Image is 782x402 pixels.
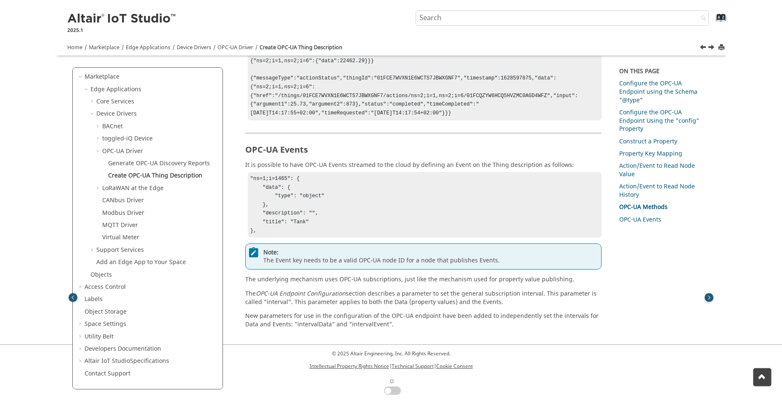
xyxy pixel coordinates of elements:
[177,44,211,51] a: Device Drivers
[89,44,119,51] a: Marketplace
[84,85,90,94] span: Collapse Edge Applications
[381,375,401,395] label: Change to dark/light theme
[95,184,102,193] span: Expand LoRaWAN at the Edge
[619,182,695,199] a: Action/Event to Read Node History
[102,209,144,217] a: Modbus Driver
[85,307,127,316] a: Object Storage
[310,350,473,357] p: © 2025 Altair Engineering, Inc. All Rights Reserved.
[55,36,728,56] nav: Tools
[619,137,677,146] a: Construct a Property
[102,196,144,205] a: CANbus Driver
[245,243,602,270] div: The Event key needs to be a valid OPC-UA node ID for a node that publishes Events.
[96,109,137,118] a: Device Drivers
[705,293,713,302] button: Toggle topic table of content
[96,246,144,254] a: Support Services
[78,345,85,353] span: Expand Developers Documentation
[126,44,170,51] a: Edge Applications
[256,289,346,298] cite: OPC-UA Endpoint Configuration
[245,312,602,328] p: New parameters for use in the configuration of the OPC-UA endpoint have been added to independent...
[702,17,721,26] a: Go to index terms page
[245,290,602,306] p: The section describes a parameter to set the general subscription interval. This parameter is cal...
[69,293,77,302] button: Toggle publishing table of content
[78,283,85,291] span: Expand Access Control
[90,98,96,106] span: Expand Core Services
[619,108,699,133] a: Configure the OPC-UA Endpoint Using the "config" Property
[78,357,85,365] span: Expand Altair IoT StudioSpecifications
[85,344,161,353] a: Developers Documentation
[102,233,139,242] a: Virtual Meter
[260,44,342,51] a: Create OPC-UA Thing Description
[102,221,138,230] a: MQTT Driver
[619,161,695,179] a: Action/Event to Read Node Value
[689,11,713,27] button: Search
[95,147,102,156] span: Collapse OPC-UA Driver
[700,43,707,53] a: Previous topic: Generate OPC-UA Discovery Reports
[95,122,102,131] span: Expand BACnet
[90,110,96,118] span: Collapse Device Drivers
[108,159,210,168] a: Generate OPC-UA Discovery Reports
[78,320,85,328] span: Expand Space Settings
[619,149,682,158] a: Property Key Mapping
[310,362,473,370] p: | |
[245,133,602,159] h2: OPC-UA Events
[90,85,141,94] a: Edge Applications
[90,270,112,279] a: Objects
[619,215,661,224] a: OPC-UA Events
[90,246,96,254] span: Expand Support Services
[85,369,130,378] a: Contact Support
[95,135,102,143] span: Expand toggled-iQ Device
[619,79,697,104] a: Configure the OPC-UA Endpoint using the Schema "@type"
[78,333,85,341] span: Expand Utility Belt
[392,362,434,370] a: Technical Support
[85,295,103,304] a: Labels
[102,184,164,193] a: LoRaWAN at the Edge
[310,362,389,370] a: Intellectual Property Rights Notice
[67,26,178,34] p: 2025.1
[709,43,716,53] a: Next topic: LoRaWAN at the Edge
[416,11,709,26] input: Search query
[85,72,119,81] a: Marketplace
[263,249,599,257] span: Note:
[102,147,143,156] a: OPC-UA Driver
[250,176,328,234] code: "ns=1;i=1465": { "data": { "type": "object" }, "description": "", "title": "Tank" },
[67,44,82,51] a: Home
[102,122,123,131] a: BACnet
[85,283,126,291] a: Access Control
[108,171,202,180] a: Create OPC-UA Thing Description
[96,97,134,106] a: Core Services
[245,161,602,238] div: It is possible to have OPC-UA Events streamed to the cloud by defining an Event on the Thing desc...
[388,375,395,386] span: ☼
[719,42,726,53] button: Print this page
[85,320,126,328] a: Space Settings
[96,258,186,267] a: Add an Edge App to Your Space
[78,73,85,81] span: Collapse Marketplace
[245,275,602,284] p: The underlying mechanism uses OPC-UA subscriptions, just like the mechanism used for property val...
[85,357,169,365] a: Altair IoT StudioSpecifications
[619,67,710,76] div: On this page
[102,134,153,143] a: toggled-iQ Device
[85,332,114,341] a: Utility Belt
[67,12,178,26] img: Altair IoT Studio
[619,203,668,212] a: OPC-UA Methods
[85,357,130,365] span: Altair IoT Studio
[250,6,578,116] code: {"messageType":"actionStatus","thingId":"01FCE7WVXN1E6WCTS7JBWXGNF7","timestamp":1628597874,"data...
[217,44,253,51] a: OPC-UA Driver
[436,362,473,370] a: Cookie Consent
